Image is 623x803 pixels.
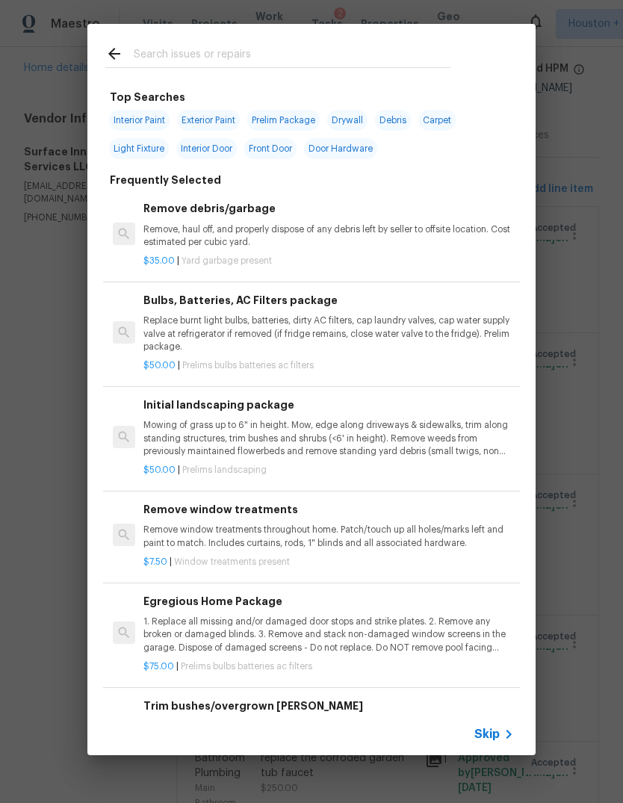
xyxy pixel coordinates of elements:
p: | [143,556,514,568]
h6: Remove window treatments [143,501,514,518]
input: Search issues or repairs [134,45,450,67]
span: $35.00 [143,256,175,265]
span: Window treatments present [174,557,290,566]
span: Prelims landscaping [182,465,267,474]
p: Remove window treatments throughout home. Patch/touch up all holes/marks left and paint to match.... [143,524,514,549]
p: Remove, haul off, and properly dispose of any debris left by seller to offsite location. Cost est... [143,223,514,249]
h6: Remove debris/garbage [143,200,514,217]
p: | [143,464,514,477]
h6: Top Searches [110,89,185,105]
span: Interior Paint [109,110,170,131]
span: Exterior Paint [177,110,240,131]
span: $75.00 [143,662,174,671]
span: Interior Door [176,138,237,159]
span: Door Hardware [304,138,377,159]
span: Yard garbage present [182,256,272,265]
span: Debris [375,110,411,131]
span: Prelims bulbs batteries ac filters [181,662,312,671]
h6: Frequently Selected [110,172,221,188]
p: | [143,255,514,267]
span: $7.50 [143,557,167,566]
p: Replace burnt light bulbs, batteries, dirty AC filters, cap laundry valves, cap water supply valv... [143,314,514,353]
p: | [143,359,514,372]
span: Prelims bulbs batteries ac filters [182,361,314,370]
h6: Egregious Home Package [143,593,514,610]
span: Carpet [418,110,456,131]
h6: Trim bushes/overgrown [PERSON_NAME] [143,698,514,714]
span: Prelim Package [247,110,320,131]
p: 1. Replace all missing and/or damaged door stops and strike plates. 2. Remove any broken or damag... [143,616,514,654]
p: Mowing of grass up to 6" in height. Mow, edge along driveways & sidewalks, trim along standing st... [143,419,514,457]
span: Light Fixture [109,138,169,159]
span: Skip [474,727,500,742]
h6: Bulbs, Batteries, AC Filters package [143,292,514,309]
span: $50.00 [143,465,176,474]
p: | [143,660,514,673]
span: Drywall [327,110,368,131]
h6: Initial landscaping package [143,397,514,413]
span: Front Door [244,138,297,159]
span: $50.00 [143,361,176,370]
